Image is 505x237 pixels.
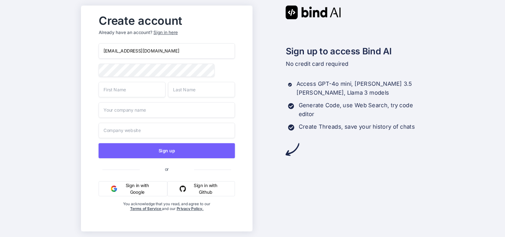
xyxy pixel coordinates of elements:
[168,82,235,97] input: Last Name
[98,30,235,36] p: Already have an account?
[296,80,424,98] p: Access GPT-4o mini, [PERSON_NAME] 3.5 [PERSON_NAME], Llama 3 models
[285,60,424,68] p: No credit card required
[299,122,415,131] p: Create Threads, save your history of chats
[285,6,341,19] img: Bind AI logo
[98,123,235,138] input: Company website
[179,186,186,192] img: github
[98,181,167,196] button: Sign in with Google
[98,102,235,118] input: Your company name
[285,143,299,156] img: arrow
[139,161,194,177] span: or
[98,16,235,26] h2: Create account
[285,44,424,58] h2: Sign up to access Bind AI
[121,201,212,226] div: You acknowledge that you read, and agree to our and our
[176,206,203,211] a: Privacy Policy.
[111,186,117,192] img: google
[98,43,235,59] input: Email
[153,30,177,36] div: Sign in here
[167,181,235,196] button: Sign in with Github
[130,206,162,211] a: Terms of Service
[298,101,424,119] p: Generate Code, use Web Search, try code editor
[98,143,235,158] button: Sign up
[98,82,165,97] input: First Name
